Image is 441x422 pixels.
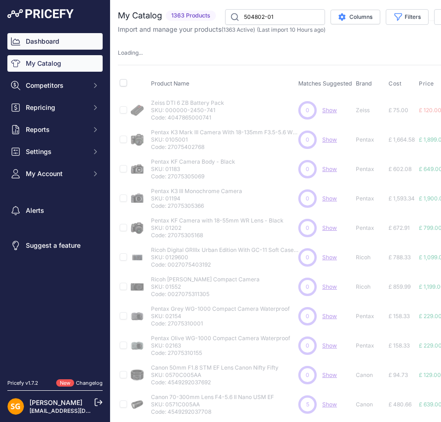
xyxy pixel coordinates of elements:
[151,80,189,87] span: Product Name
[356,80,372,87] span: Brand
[419,80,436,87] button: Price
[257,26,325,33] span: (Last import 10 Hours ago)
[151,291,260,298] p: Code: 0027075311305
[356,401,385,408] p: Canon
[389,371,408,378] span: £ 94.73
[306,400,309,409] span: 5
[151,114,224,121] p: Code: 4047865000741
[389,136,415,143] span: £ 1,664.58
[223,26,253,33] a: 1363 Active
[151,224,284,232] p: SKU: 01202
[26,103,86,112] span: Repricing
[7,121,103,138] button: Reports
[151,143,298,151] p: Code: 27075402768
[151,335,290,342] p: Pentax Olive WG-1000 Compact Camera Waterproof
[7,99,103,116] button: Repricing
[356,195,385,202] p: Pentax
[151,305,290,313] p: Pentax Grey WG-1000 Compact Camera Waterproof
[356,165,385,173] p: Pentax
[322,224,337,231] span: Show
[322,165,337,172] a: Show
[322,401,337,408] span: Show
[225,9,325,25] input: Search
[151,401,274,408] p: SKU: 0571C005AA
[151,254,298,261] p: SKU: 0129600
[139,49,143,56] span: ...
[151,99,224,107] p: Zeiss DTI 6 ZB Battery Pack
[322,107,337,114] a: Show
[151,276,260,283] p: Ricoh [PERSON_NAME] Compact Camera
[151,283,260,291] p: SKU: 01552
[7,143,103,160] button: Settings
[331,10,380,24] button: Columns
[389,195,415,202] span: £ 1,593.34
[389,254,411,261] span: £ 788.33
[151,349,290,357] p: Code: 27075310155
[306,312,309,320] span: 0
[356,224,385,232] p: Pentax
[356,136,385,143] p: Pentax
[322,283,337,290] a: Show
[7,165,103,182] button: My Account
[151,232,284,239] p: Code: 27075305168
[151,158,235,165] p: Pentax KF Camera Body - Black
[322,254,337,261] a: Show
[356,313,385,320] p: Pentax
[389,224,410,231] span: £ 672.91
[166,11,216,21] span: 1363 Products
[151,342,290,349] p: SKU: 02163
[389,107,408,114] span: £ 75.00
[389,283,411,290] span: £ 859.99
[306,224,309,232] span: 0
[322,371,337,378] a: Show
[322,342,337,349] a: Show
[151,364,279,371] p: Canon 50mm F1.8 STM EF Lens Canon Nifty Fifty
[389,80,403,87] button: Cost
[389,342,410,349] span: £ 158.33
[306,194,309,203] span: 0
[151,195,242,202] p: SKU: 01194
[322,195,337,202] a: Show
[7,33,103,50] a: Dashboard
[356,283,385,291] p: Ricoh
[56,379,74,387] span: New
[151,107,224,114] p: SKU: 000000-2450-741
[389,401,412,408] span: £ 480.66
[419,80,434,87] span: Price
[221,26,255,33] span: ( )
[151,188,242,195] p: Pentax K3 III Monochrome Camera
[151,165,235,173] p: SKU: 01183
[356,107,385,114] p: Zeiss
[306,371,309,379] span: 0
[386,9,429,25] button: Filters
[7,33,103,368] nav: Sidebar
[118,25,325,34] p: Import and manage your products
[298,80,352,87] span: Matches Suggested
[151,246,298,254] p: Ricoh Digital GRIIIx Urban Edition With GC-11 Soft Case GRIII X
[151,371,279,379] p: SKU: 0570C005AA
[306,136,309,144] span: 0
[306,342,309,350] span: 0
[151,261,298,268] p: Code: 0027075403192
[322,313,337,319] a: Show
[306,106,309,114] span: 0
[7,379,38,387] div: Pricefy v1.7.2
[118,49,143,56] span: Loading
[7,202,103,219] a: Alerts
[356,254,385,261] p: Ricoh
[151,217,284,224] p: Pentax KF Camera with 18-55mm WR Lens - Black
[306,283,309,291] span: 0
[7,55,103,72] a: My Catalog
[7,237,103,254] a: Suggest a feature
[356,371,385,379] p: Canon
[29,399,82,406] a: [PERSON_NAME]
[26,147,86,156] span: Settings
[118,9,162,22] h2: My Catalog
[389,80,401,87] span: Cost
[306,253,309,262] span: 0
